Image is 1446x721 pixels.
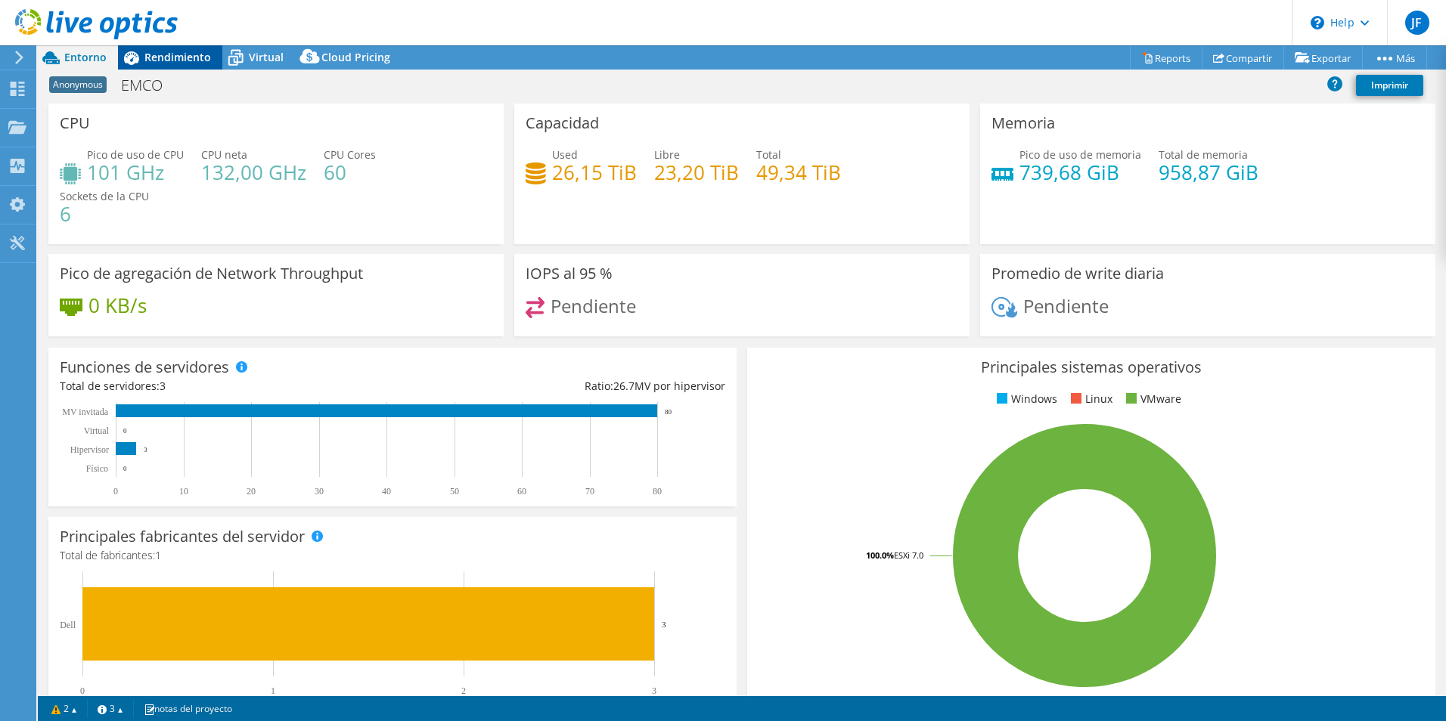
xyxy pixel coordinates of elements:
text: 3 [662,620,666,629]
a: 2 [41,699,88,718]
span: Pendiente [551,293,636,318]
h1: EMCO [114,77,186,94]
span: JF [1405,11,1429,35]
span: Used [552,147,578,162]
text: 70 [585,486,594,497]
span: Pico de uso de CPU [87,147,184,162]
text: 1 [271,685,275,696]
a: Reports [1130,46,1202,70]
h3: Funciones de servidores [60,359,229,376]
tspan: Físico [86,463,108,474]
text: 40 [382,486,391,497]
span: Rendimiento [144,50,211,64]
h4: 101 GHz [87,164,184,181]
h3: Principales sistemas operativos [759,359,1424,376]
h4: 6 [60,206,149,222]
text: 0 [123,427,127,435]
text: 0 [123,465,127,472]
text: 30 [315,486,324,497]
span: Total de memoria [1159,147,1248,162]
li: Linux [1067,391,1112,407]
text: 0 [113,486,118,497]
span: Sockets de la CPU [60,189,149,203]
h4: 958,87 GiB [1159,164,1258,181]
a: Imprimir [1356,75,1423,96]
text: Dell [60,620,76,630]
h3: Pico de agregación de Network Throughput [60,265,363,282]
text: 60 [517,486,526,497]
span: Libre [654,147,680,162]
span: Total [756,147,781,162]
tspan: 100.0% [866,549,894,561]
h4: Total de fabricantes: [60,547,725,564]
a: Exportar [1283,46,1363,70]
text: 20 [247,486,256,497]
h4: 739,68 GiB [1019,164,1141,181]
svg: \n [1311,16,1324,29]
a: Más [1362,46,1427,70]
div: Total de servidores: [60,378,393,395]
h4: 60 [324,164,376,181]
text: Virtual [84,425,110,436]
span: 3 [160,379,166,393]
h4: 26,15 TiB [552,164,637,181]
text: 80 [653,486,662,497]
a: Compartir [1202,46,1284,70]
h3: IOPS al 95 % [526,265,613,282]
text: Hipervisor [70,444,109,455]
h4: 23,20 TiB [654,164,739,181]
text: MV invitada [62,407,108,417]
h4: 0 KB/s [88,297,147,314]
h3: CPU [60,115,90,132]
h3: Principales fabricantes del servidor [60,528,305,545]
text: 50 [450,486,459,497]
h4: 132,00 GHz [201,164,306,181]
span: Anonymous [49,76,107,93]
li: Windows [993,391,1057,407]
div: Ratio: MV por hipervisor [393,378,725,395]
text: 3 [652,685,656,696]
span: Entorno [64,50,107,64]
h3: Memoria [991,115,1055,132]
text: 0 [80,685,85,696]
li: VMware [1122,391,1181,407]
span: CPU Cores [324,147,376,162]
span: 26.7 [613,379,635,393]
a: 3 [87,699,134,718]
span: Pendiente [1023,293,1109,318]
text: 3 [144,446,147,453]
h3: Promedio de write diaria [991,265,1164,282]
text: 80 [665,408,672,416]
tspan: ESXi 7.0 [894,549,923,561]
span: CPU neta [201,147,247,162]
text: 10 [179,486,188,497]
span: Virtual [249,50,284,64]
span: Pico de uso de memoria [1019,147,1141,162]
a: notas del proyecto [133,699,243,718]
span: Cloud Pricing [321,50,390,64]
span: 1 [155,548,161,562]
text: 2 [461,685,466,696]
h3: Capacidad [526,115,599,132]
h4: 49,34 TiB [756,164,841,181]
